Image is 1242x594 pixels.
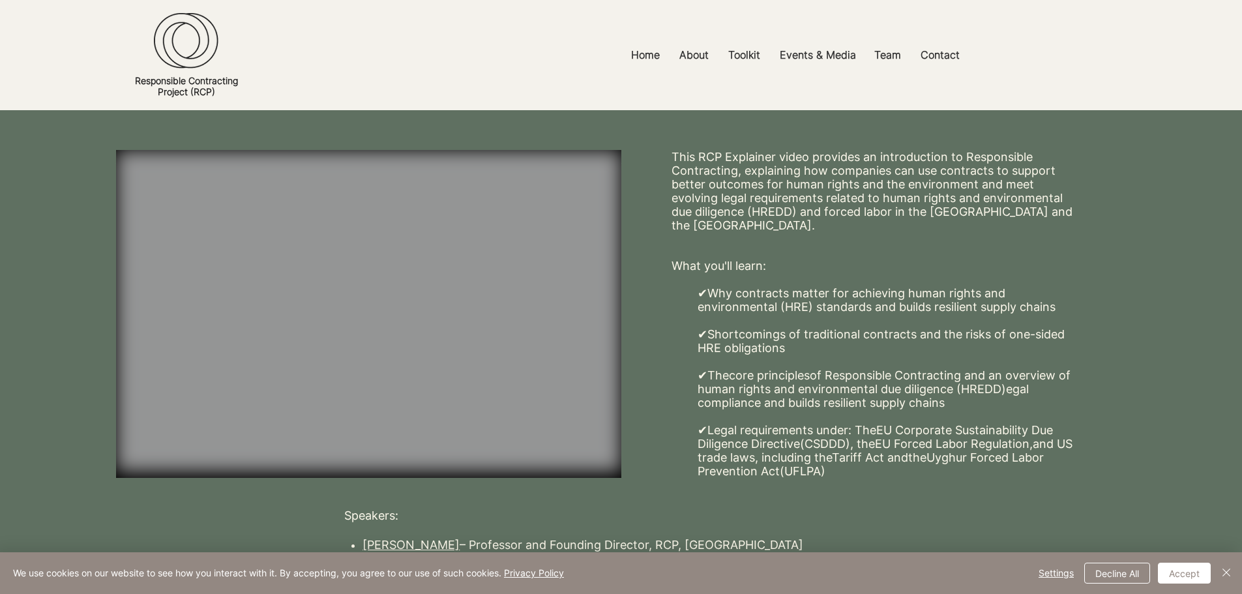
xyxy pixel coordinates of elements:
a: core principles [729,368,810,382]
span: We use cookies on our website to see how you interact with it. By accepting, you agree to our use... [13,567,564,579]
a: ✔ [698,368,707,382]
p: Home [625,40,666,70]
p: Contact [914,40,966,70]
a: EU Forced Labor Regulation [875,437,1029,451]
img: Close [1219,565,1234,580]
p: Events & Media [773,40,863,70]
button: Accept [1158,563,1211,584]
a: ✔ [698,423,707,437]
p: Why contracts matter for achieving human rights and environmental (HRE) standards and builds resi... [698,286,1076,327]
p: Shortcomings of traditional contracts and the risks of one-sided HRE obligations The of Responsib... [698,327,1076,423]
p: This RCP Explainer video provides an introduction to Responsible Contracting, explaining how comp... [672,150,1076,232]
a: Contact [911,40,969,70]
button: Close [1219,563,1234,584]
p: Legal requirements under: The (CSDDD), the and US trade laws, including the the (UFLPA) [698,423,1076,478]
a: Responsible ContractingProject (RCP) [135,75,238,97]
a: Home [621,40,670,70]
p: – Professor and Founding Director, RCP, [GEOGRAPHIC_DATA] [362,536,898,554]
p: Toolkit [722,40,767,70]
a: , [1029,437,1033,451]
p: About [673,40,715,70]
a: Tariff Act and [832,451,908,464]
a: EU Corporate Sustainability Due Diligence Directive [698,423,1053,451]
a: Events & Media [770,40,865,70]
a: ✔ [698,286,707,300]
a: Team [865,40,911,70]
button: Decline All [1084,563,1150,584]
a: ✔ [698,327,707,341]
nav: Site [464,40,1126,70]
a: [PERSON_NAME] [362,538,460,552]
a: Uyghur Forced Labor Prevention Act [698,451,1044,478]
a: Speakers: [344,509,398,522]
p: Team [868,40,908,70]
div: Your Video Title Video Player [116,150,621,478]
a: About [670,40,718,70]
p: What you'll learn: [672,259,1076,273]
span: Settings [1039,563,1074,583]
a: Privacy Policy [504,567,564,578]
a: Toolkit [718,40,770,70]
